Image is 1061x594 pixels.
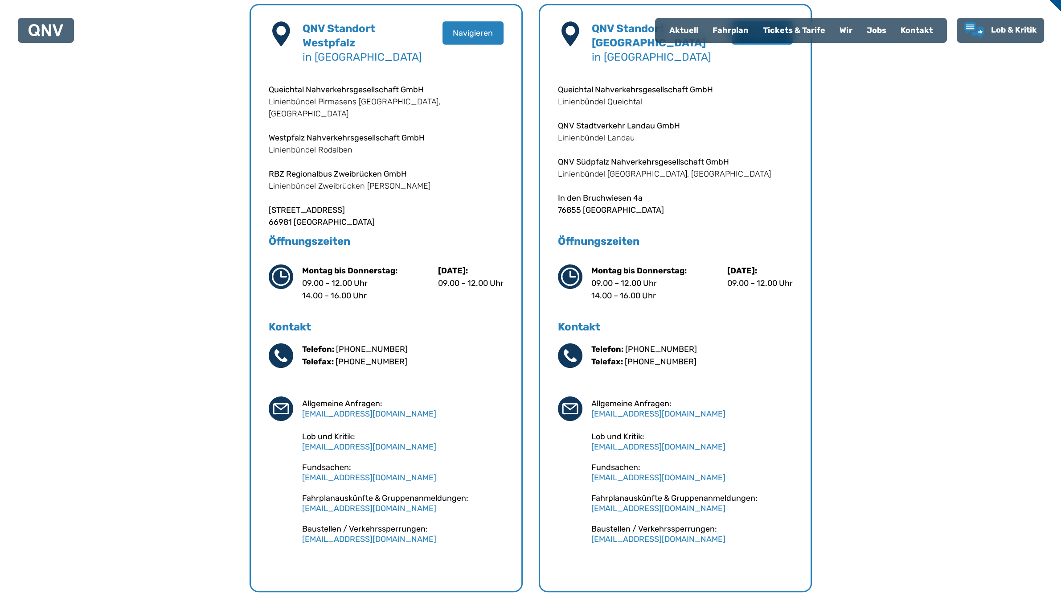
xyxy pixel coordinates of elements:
p: 09.00 – 12.00 Uhr [727,277,793,289]
p: Linienbündel Landau [558,132,793,144]
h5: Öffnungszeiten [558,234,793,248]
a: Wir [832,19,860,42]
div: Baustellen / Verkehrssperrungen: [302,524,504,544]
b: QNV Standort Westpfalz [303,22,375,49]
b: Telefax: [302,357,334,367]
p: Queichtal Nahverkehrsgesellschaft GmbH [558,84,793,96]
a: [PHONE_NUMBER] [336,344,408,354]
p: RBZ Regionalbus Zweibrücken GmbH [269,168,504,180]
a: [EMAIL_ADDRESS][DOMAIN_NAME] [302,409,436,419]
a: [EMAIL_ADDRESS][DOMAIN_NAME] [591,473,725,483]
div: Fahrplanauskünfte & Gruppenanmeldungen: [591,493,793,513]
h5: Öffnungszeiten [269,234,504,248]
div: Lob und Kritik: [591,432,793,452]
p: Linienbündel Rodalben [269,144,504,156]
p: Westpfalz Nahverkehrsgesellschaft GmbH [269,132,504,144]
p: [STREET_ADDRESS] 66981 [GEOGRAPHIC_DATA] [269,204,504,228]
a: [EMAIL_ADDRESS][DOMAIN_NAME] [302,473,436,483]
a: [PHONE_NUMBER] [625,344,697,354]
b: QNV Standort [GEOGRAPHIC_DATA] [592,22,706,49]
a: [EMAIL_ADDRESS][DOMAIN_NAME] [591,409,725,419]
img: QNV Logo [29,24,63,37]
div: Baustellen / Verkehrssperrungen: [591,524,793,544]
p: 09.00 – 12.00 Uhr 14.00 – 16.00 Uhr [302,277,397,302]
a: Lob & Kritik [964,22,1037,38]
p: 09.00 – 12.00 Uhr [438,277,504,289]
p: Linienbündel Zweibrücken [PERSON_NAME] [269,180,504,192]
b: Telefon: [591,344,623,354]
p: In den Bruchwiesen 4a 76855 [GEOGRAPHIC_DATA] [558,192,793,216]
a: Fahrplan [705,19,756,42]
div: Fundsachen: [591,462,793,483]
b: Telefon: [302,344,334,354]
p: 09.00 – 12.00 Uhr 14.00 – 16.00 Uhr [591,277,687,302]
a: [EMAIL_ADDRESS][DOMAIN_NAME] [591,534,725,544]
a: [PHONE_NUMBER] [336,357,407,367]
a: Aktuell [662,19,705,42]
button: Navigieren [442,21,504,45]
a: [PHONE_NUMBER] [625,357,696,367]
a: Tickets & Tarife [756,19,832,42]
span: Lob & Kritik [991,25,1037,35]
p: Linienbündel [GEOGRAPHIC_DATA], [GEOGRAPHIC_DATA] [558,168,793,180]
p: Montag bis Donnerstag: [302,264,397,277]
div: Allgemeine Anfragen: [591,399,793,419]
p: QNV Stadtverkehr Landau GmbH [558,120,793,132]
a: Kontakt [893,19,940,42]
p: QNV Südpfalz Nahverkehrsgesellschaft GmbH [558,156,793,168]
a: [EMAIL_ADDRESS][DOMAIN_NAME] [591,503,725,513]
a: [EMAIL_ADDRESS][DOMAIN_NAME] [302,534,436,544]
h4: in [GEOGRAPHIC_DATA] [303,21,422,64]
p: Queichtal Nahverkehrsgesellschaft GmbH [269,84,504,96]
h5: Kontakt [269,320,504,334]
p: Linienbündel Queichtal [558,96,793,108]
p: Linienbündel Pirmasens [GEOGRAPHIC_DATA], [GEOGRAPHIC_DATA] [269,96,504,120]
p: [DATE]: [438,264,504,277]
a: Jobs [860,19,893,42]
h4: in [GEOGRAPHIC_DATA] [592,21,711,64]
p: Montag bis Donnerstag: [591,264,687,277]
a: [EMAIL_ADDRESS][DOMAIN_NAME] [591,442,725,452]
div: Allgemeine Anfragen: [302,399,504,419]
p: [DATE]: [727,264,793,277]
a: [EMAIL_ADDRESS][DOMAIN_NAME] [302,503,436,513]
div: Fahrplanauskünfte & Gruppenanmeldungen: [302,493,504,513]
div: Fundsachen: [302,462,504,483]
b: Telefax: [591,357,623,367]
h5: Kontakt [558,320,793,334]
a: QNV Logo [29,21,63,39]
a: [EMAIL_ADDRESS][DOMAIN_NAME] [302,442,436,452]
div: Lob und Kritik: [302,432,504,452]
